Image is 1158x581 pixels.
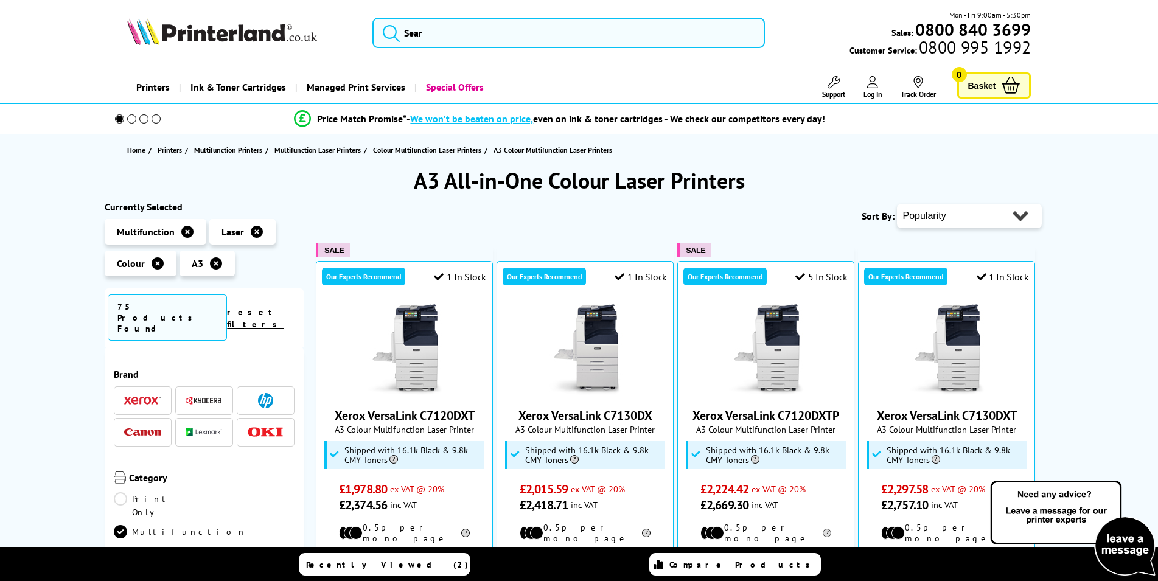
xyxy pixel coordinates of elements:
[186,396,222,405] img: Kyocera
[127,18,358,47] a: Printerland Logo
[881,481,928,497] span: £2,297.58
[390,483,444,495] span: ex VAT @ 20%
[127,144,148,156] a: Home
[339,522,470,544] li: 0.5p per mono page
[901,76,936,99] a: Track Order
[822,89,845,99] span: Support
[323,423,486,435] span: A3 Colour Multifunction Laser Printer
[931,483,985,495] span: ex VAT @ 20%
[540,304,631,395] img: Xerox VersaLink C7130DX
[227,307,284,330] a: reset filters
[295,72,414,103] a: Managed Print Services
[192,257,203,270] span: A3
[706,445,843,465] span: Shipped with 16.1k Black & 9.8k CMY Toners
[339,481,387,497] span: £1,978.80
[677,243,711,257] button: SALE
[692,408,839,423] a: Xerox VersaLink C7120DXTP
[615,271,667,283] div: 1 In Stock
[410,113,533,125] span: We won’t be beaten on price,
[700,522,831,544] li: 0.5p per mono page
[406,113,825,125] div: - even on ink & toner cartridges - We check our competitors every day!
[344,445,482,465] span: Shipped with 16.1k Black & 9.8k CMY Toners
[105,201,304,213] div: Currently Selected
[114,525,246,538] a: Multifunction
[247,427,284,437] img: OKI
[977,271,1029,283] div: 1 In Stock
[322,268,405,285] div: Our Experts Recommend
[359,304,450,395] img: Xerox VersaLink C7120DXT
[194,144,265,156] a: Multifunction Printers
[179,72,295,103] a: Ink & Toner Cartridges
[324,246,344,255] span: SALE
[434,271,486,283] div: 1 In Stock
[649,553,821,576] a: Compare Products
[683,268,767,285] div: Our Experts Recommend
[525,445,663,465] span: Shipped with 16.1k Black & 9.8k CMY Toners
[520,481,568,497] span: £2,015.59
[414,72,493,103] a: Special Offers
[247,425,284,440] a: OKI
[720,386,812,398] a: Xerox VersaLink C7120DXTP
[864,268,947,285] div: Our Experts Recommend
[686,246,705,255] span: SALE
[863,89,882,99] span: Log In
[117,226,175,238] span: Multifunction
[258,393,273,408] img: HP
[186,428,222,436] img: Lexmark
[127,18,317,45] img: Printerland Logo
[494,145,612,155] span: A3 Colour Multifunction Laser Printers
[124,396,161,405] img: Xerox
[881,522,1012,544] li: 0.5p per mono page
[186,393,222,408] a: Kyocera
[720,304,812,395] img: Xerox VersaLink C7120DXTP
[865,423,1028,435] span: A3 Colour Multifunction Laser Printer
[114,471,126,484] img: Category
[957,72,1031,99] a: Basket 0
[186,425,222,440] a: Lexmark
[299,553,470,576] a: Recently Viewed (2)
[795,271,848,283] div: 5 In Stock
[503,423,667,435] span: A3 Colour Multifunction Laser Printer
[373,144,484,156] a: Colour Multifunction Laser Printers
[124,428,161,436] img: Canon
[520,497,568,513] span: £2,418.71
[877,408,1017,423] a: Xerox VersaLink C7130DXT
[117,257,145,270] span: Colour
[881,497,928,513] span: £2,757.10
[274,144,364,156] a: Multifunction Laser Printers
[105,166,1054,195] h1: A3 All-in-One Colour Laser Printers
[540,386,631,398] a: Xerox VersaLink C7130DX
[952,67,967,82] span: 0
[571,499,598,510] span: inc VAT
[127,72,179,103] a: Printers
[949,9,1031,21] span: Mon - Fri 9:00am - 5:30pm
[862,210,895,222] span: Sort By:
[863,76,882,99] a: Log In
[317,113,406,125] span: Price Match Promise*
[247,393,284,408] a: HP
[518,408,652,423] a: Xerox VersaLink C7130DX
[968,77,996,94] span: Basket
[335,408,475,423] a: Xerox VersaLink C7120DXT
[339,497,387,513] span: £2,374.56
[887,445,1024,465] span: Shipped with 16.1k Black & 9.8k CMY Toners
[390,499,417,510] span: inc VAT
[274,144,361,156] span: Multifunction Laser Printers
[99,108,1022,130] li: modal_Promise
[108,294,228,341] span: 75 Products Found
[520,522,651,544] li: 0.5p per mono page
[124,425,161,440] a: Canon
[503,268,586,285] div: Our Experts Recommend
[194,144,262,156] span: Multifunction Printers
[700,497,748,513] span: £2,669.30
[306,559,469,570] span: Recently Viewed (2)
[669,559,817,570] span: Compare Products
[190,72,286,103] span: Ink & Toner Cartridges
[917,41,1031,53] span: 0800 995 1992
[822,76,845,99] a: Support
[901,304,992,395] img: Xerox VersaLink C7130DXT
[372,18,765,48] input: Sear
[359,386,450,398] a: Xerox VersaLink C7120DXT
[915,18,1031,41] b: 0800 840 3699
[913,24,1031,35] a: 0800 840 3699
